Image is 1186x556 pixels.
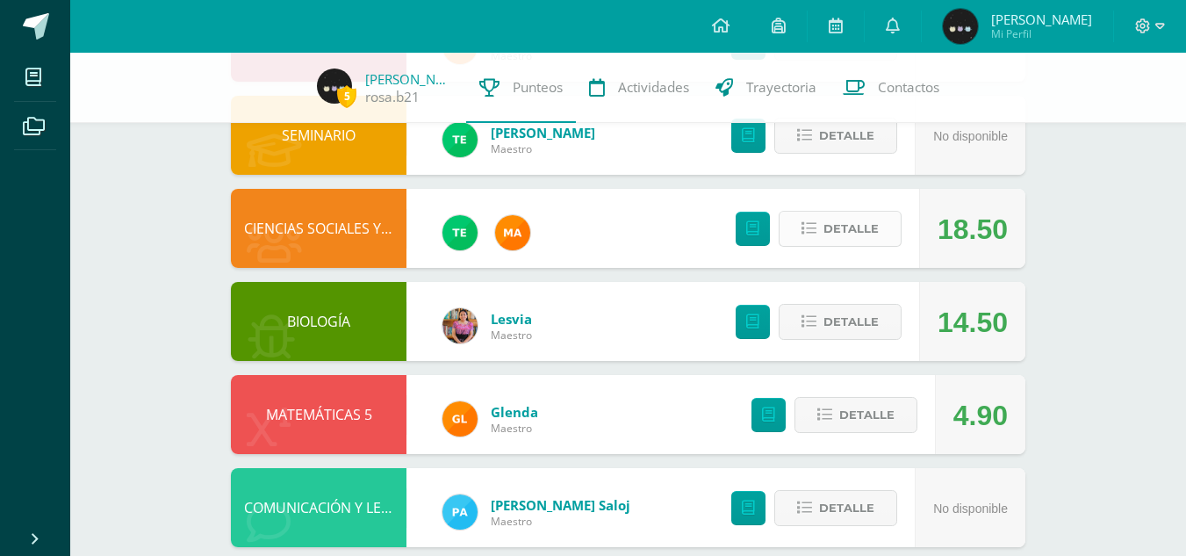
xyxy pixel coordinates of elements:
img: 8bf85ff83f56496377f7286f058f927d.png [317,69,352,104]
span: Actividades [618,78,689,97]
a: [PERSON_NAME] [491,124,595,141]
button: Detalle [774,490,897,526]
img: 8bf85ff83f56496377f7286f058f927d.png [943,9,978,44]
span: Maestro [491,141,595,156]
a: [PERSON_NAME] [365,70,453,88]
span: Trayectoria [746,78,816,97]
span: No disponible [933,502,1008,516]
span: Punteos [513,78,563,97]
img: 266030d5bbfb4fab9f05b9da2ad38396.png [495,215,530,250]
img: e8319d1de0642b858999b202df7e829e.png [442,308,478,343]
img: 7115e4ef1502d82e30f2a52f7cb22b3f.png [442,401,478,437]
span: Detalle [819,119,874,152]
div: COMUNICACIÓN Y LENGUAJE L3 (INGLÉS) [231,468,406,547]
span: Contactos [878,78,939,97]
a: Glenda [491,403,538,421]
span: Mi Perfil [991,26,1092,41]
button: Detalle [774,118,897,154]
span: Maestro [491,514,630,529]
span: 5 [337,85,356,107]
a: Contactos [830,53,952,123]
div: MATEMÁTICAS 5 [231,375,406,454]
span: Maestro [491,328,532,343]
span: Detalle [823,213,879,245]
a: Actividades [576,53,702,123]
img: 43d3dab8d13cc64d9a3940a0882a4dc3.png [442,122,478,157]
span: Maestro [491,421,538,436]
a: [PERSON_NAME] Saloj [491,496,630,514]
span: Detalle [839,399,895,431]
span: No disponible [933,129,1008,143]
a: Lesvia [491,310,532,328]
span: Detalle [819,492,874,524]
span: [PERSON_NAME] [991,11,1092,28]
img: 43d3dab8d13cc64d9a3940a0882a4dc3.png [442,215,478,250]
button: Detalle [794,397,917,433]
a: Trayectoria [702,53,830,123]
button: Detalle [779,211,902,247]
button: Detalle [779,304,902,340]
div: 18.50 [938,190,1008,269]
div: 4.90 [953,376,1008,455]
div: 14.50 [938,283,1008,362]
a: rosa.b21 [365,88,420,106]
div: BIOLOGÍA [231,282,406,361]
img: 4d02e55cc8043f0aab29493a7075c5f8.png [442,495,478,530]
div: SEMINARIO [231,96,406,175]
span: Detalle [823,306,879,338]
div: CIENCIAS SOCIALES Y FORMACIÓN CIUDADANA 5 [231,189,406,268]
a: Punteos [466,53,576,123]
